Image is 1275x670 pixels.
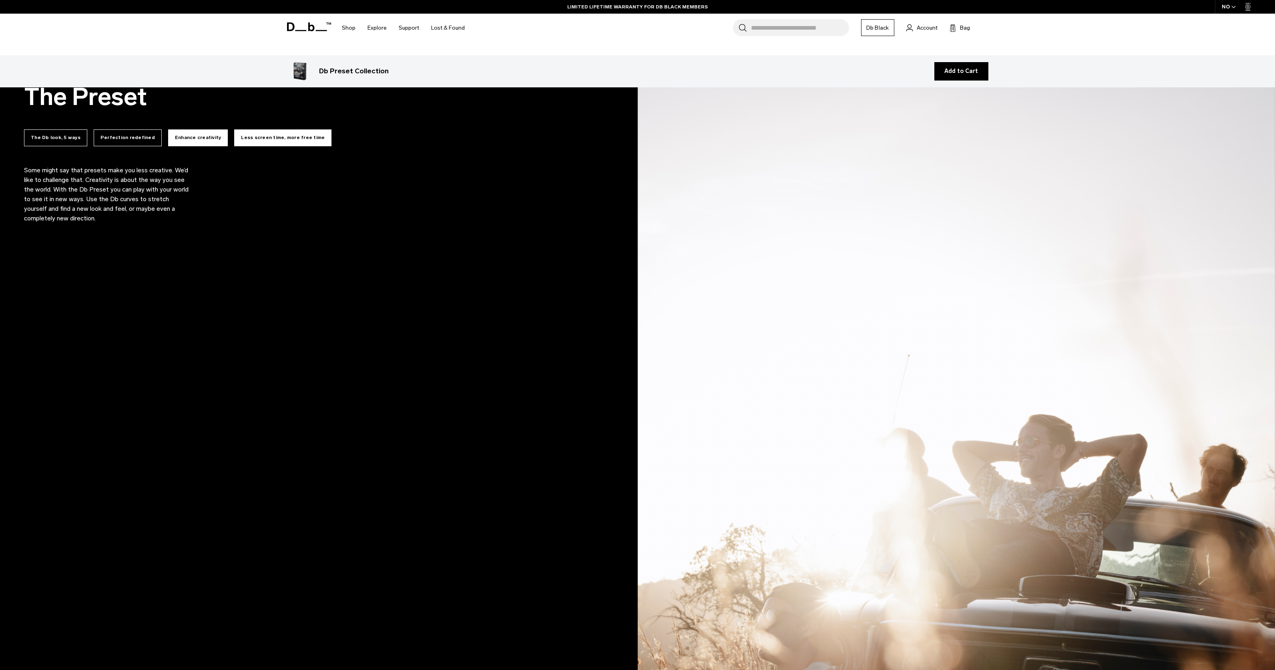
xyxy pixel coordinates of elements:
[336,14,471,42] nav: Main Navigation
[319,66,389,77] h3: Db Preset Collection
[950,23,970,32] button: Bag
[960,24,970,32] span: Bag
[917,24,938,32] span: Account
[24,83,147,110] h2: The Preset
[906,23,938,32] a: Account
[431,14,465,42] a: Lost & Found
[861,19,894,36] a: Db Black
[567,3,708,10] a: LIMITED LIFETIME WARRANTY FOR DB BLACK MEMBERS
[94,129,162,146] button: Perfection redefined
[234,129,331,146] button: Less screen time, more free time
[934,62,988,81] button: Add to Cart
[24,129,87,146] button: The Db look, 5 ways
[944,68,978,75] span: Add to Cart
[399,14,419,42] a: Support
[24,165,192,223] p: Some might say that presets make you less creative. We’d like to challenge that. Creativity is ab...
[168,129,228,146] button: Enhance creativity
[367,14,387,42] a: Explore
[342,14,355,42] a: Shop
[287,59,313,84] img: Db Preset Collection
